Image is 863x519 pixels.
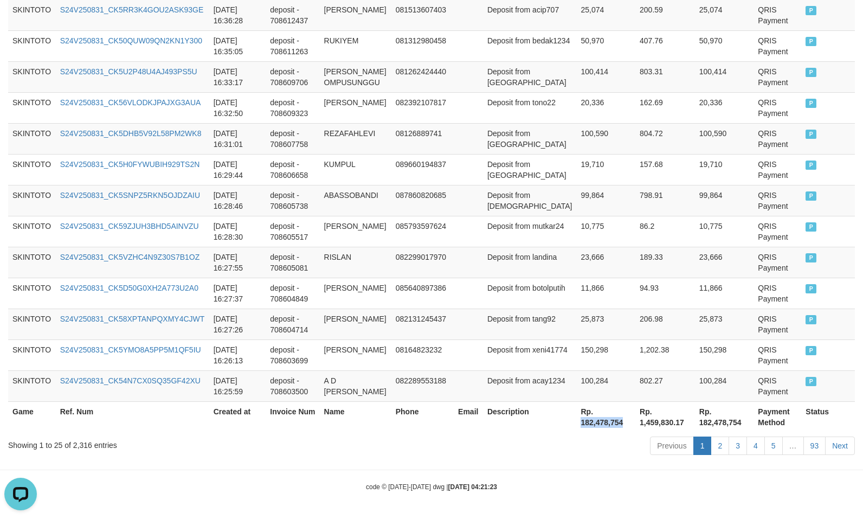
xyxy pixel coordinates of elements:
td: 10,775 [695,216,754,247]
td: Deposit from tono22 [483,92,577,123]
a: S24V250831_CK58XPTANPQXMY4CJWT [60,315,205,323]
th: Status [801,401,855,432]
a: 5 [764,437,783,455]
td: 50,970 [576,30,635,61]
td: 189.33 [635,247,695,278]
td: Deposit from [GEOGRAPHIC_DATA] [483,154,577,185]
td: 10,775 [576,216,635,247]
td: QRIS Payment [753,154,801,185]
td: 19,710 [695,154,754,185]
td: [DATE] 16:29:44 [209,154,266,185]
td: 100,590 [695,123,754,154]
td: deposit - 708605517 [266,216,319,247]
td: 085793597624 [391,216,454,247]
td: [DATE] 16:33:17 [209,61,266,92]
strong: [DATE] 04:21:23 [448,483,497,491]
td: SKINTOTO [8,278,56,309]
a: S24V250831_CK5SNPZ5RKN5OJDZAIU [60,191,200,200]
td: deposit - 708604714 [266,309,319,339]
td: KUMPUL [320,154,391,185]
td: A D [PERSON_NAME] [320,370,391,401]
td: 081312980458 [391,30,454,61]
td: 1,202.38 [635,339,695,370]
td: 100,414 [695,61,754,92]
span: PAID [806,253,816,262]
a: Next [825,437,855,455]
a: 3 [729,437,747,455]
td: 08126889741 [391,123,454,154]
span: PAID [806,99,816,108]
td: SKINTOTO [8,154,56,185]
td: 802.27 [635,370,695,401]
td: [PERSON_NAME] [320,92,391,123]
td: SKINTOTO [8,61,56,92]
td: SKINTOTO [8,216,56,247]
td: deposit - 708607758 [266,123,319,154]
td: 089660194837 [391,154,454,185]
td: 25,873 [576,309,635,339]
td: 99,864 [695,185,754,216]
span: PAID [806,161,816,170]
th: Email [454,401,483,432]
a: 93 [803,437,826,455]
td: [DATE] 16:27:26 [209,309,266,339]
td: [DATE] 16:25:59 [209,370,266,401]
td: [PERSON_NAME] [320,309,391,339]
td: deposit - 708606658 [266,154,319,185]
td: QRIS Payment [753,30,801,61]
td: Deposit from mutkar24 [483,216,577,247]
td: 803.31 [635,61,695,92]
td: Deposit from bedak1234 [483,30,577,61]
td: Deposit from [GEOGRAPHIC_DATA] [483,123,577,154]
a: S24V250831_CK54N7CX0SQ35GF42XU [60,376,201,385]
span: PAID [806,315,816,324]
td: deposit - 708605081 [266,247,319,278]
a: S24V250831_CK5U2P48U4AJ493PS5U [60,67,197,76]
th: Description [483,401,577,432]
th: Phone [391,401,454,432]
th: Ref. Num [56,401,209,432]
td: deposit - 708611263 [266,30,319,61]
td: 082392107817 [391,92,454,123]
td: deposit - 708609706 [266,61,319,92]
td: [PERSON_NAME] OMPUSUNGGU [320,61,391,92]
small: code © [DATE]-[DATE] dwg | [366,483,497,491]
td: [DATE] 16:28:46 [209,185,266,216]
td: SKINTOTO [8,247,56,278]
span: PAID [806,68,816,77]
span: PAID [806,377,816,386]
a: S24V250831_CK5RR3K4GOU2ASK93GE [60,5,204,14]
td: QRIS Payment [753,278,801,309]
td: [DATE] 16:35:05 [209,30,266,61]
td: 50,970 [695,30,754,61]
td: 100,590 [576,123,635,154]
span: PAID [806,6,816,15]
th: Invoice Num [266,401,319,432]
td: Deposit from [DEMOGRAPHIC_DATA] [483,185,577,216]
td: Deposit from [GEOGRAPHIC_DATA] [483,61,577,92]
span: PAID [806,191,816,201]
td: 082299017970 [391,247,454,278]
td: QRIS Payment [753,123,801,154]
td: 157.68 [635,154,695,185]
td: deposit - 708603699 [266,339,319,370]
td: QRIS Payment [753,309,801,339]
td: 162.69 [635,92,695,123]
td: SKINTOTO [8,185,56,216]
td: 19,710 [576,154,635,185]
a: S24V250831_CK50QUW09QN2KN1Y300 [60,36,202,45]
td: QRIS Payment [753,92,801,123]
td: 407.76 [635,30,695,61]
td: 20,336 [576,92,635,123]
a: S24V250831_CK59ZJUH3BHD5AINVZU [60,222,199,230]
td: 94.93 [635,278,695,309]
th: Rp. 1,459,830.17 [635,401,695,432]
div: Showing 1 to 25 of 2,316 entries [8,435,351,451]
td: 25,873 [695,309,754,339]
td: 08164823232 [391,339,454,370]
td: [PERSON_NAME] [320,339,391,370]
td: ABASSOBANDI [320,185,391,216]
td: 99,864 [576,185,635,216]
td: 082131245437 [391,309,454,339]
td: QRIS Payment [753,247,801,278]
